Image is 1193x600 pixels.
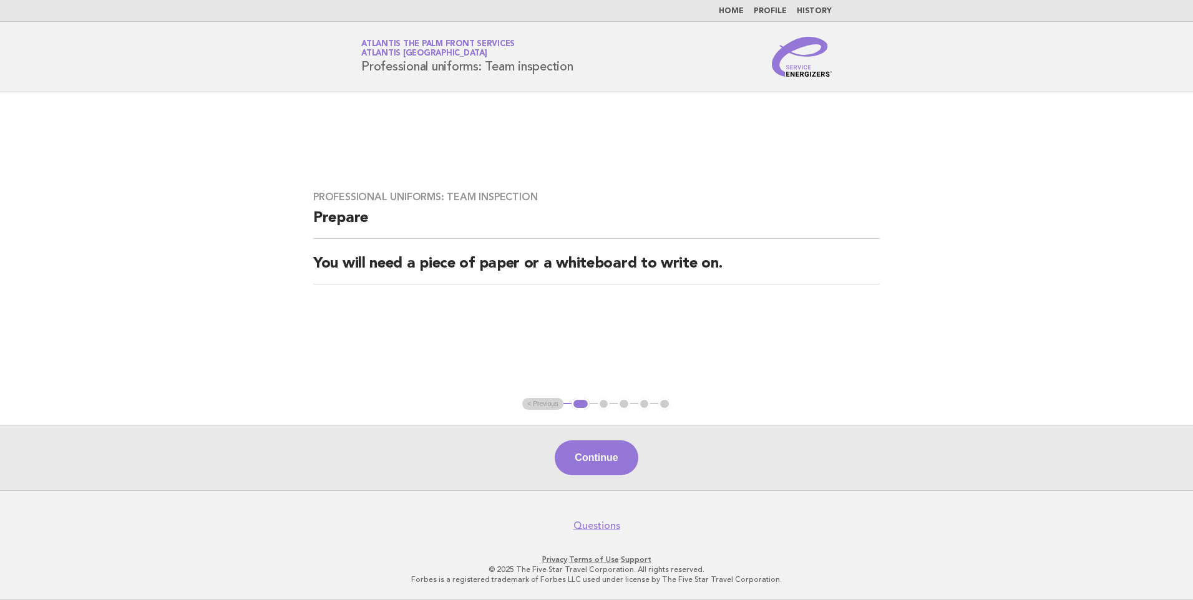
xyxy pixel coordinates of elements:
a: Home [719,7,744,15]
a: Terms of Use [569,555,619,564]
img: Service Energizers [772,37,832,77]
h2: You will need a piece of paper or a whiteboard to write on. [313,254,880,284]
h1: Professional uniforms: Team inspection [361,41,573,73]
button: Continue [555,440,638,475]
a: Privacy [542,555,567,564]
p: © 2025 The Five Star Travel Corporation. All rights reserved. [215,564,978,574]
a: Support [621,555,651,564]
a: History [797,7,832,15]
p: Forbes is a registered trademark of Forbes LLC used under license by The Five Star Travel Corpora... [215,574,978,584]
h3: Professional uniforms: Team inspection [313,191,880,203]
span: Atlantis [GEOGRAPHIC_DATA] [361,50,487,58]
a: Profile [754,7,787,15]
a: Atlantis The Palm Front ServicesAtlantis [GEOGRAPHIC_DATA] [361,40,515,57]
h2: Prepare [313,208,880,239]
a: Questions [573,520,620,532]
p: · · [215,554,978,564]
button: 1 [572,398,590,410]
